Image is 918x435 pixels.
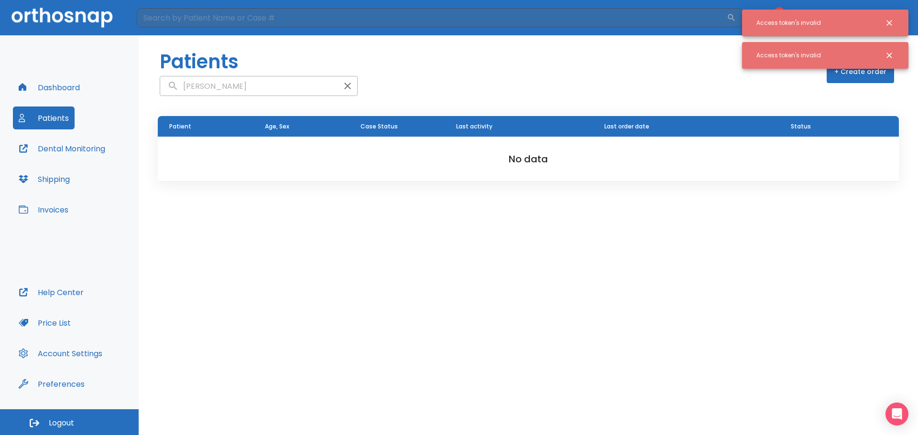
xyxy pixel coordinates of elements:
span: Patient [169,122,191,131]
button: Patients [13,106,75,129]
input: Search by Patient Name or Case # [137,8,727,27]
span: Case Status [361,122,398,131]
button: Shipping [13,168,76,191]
span: Logout [49,418,74,428]
span: Last activity [456,122,492,131]
button: Dental Monitoring [13,137,111,160]
input: search [160,77,338,95]
h2: No data [173,152,884,166]
span: Age, Sex [265,122,289,131]
button: Dashboard [13,76,86,99]
button: Invoices [13,198,74,221]
div: Access token's invalid [756,47,821,64]
div: Open Intercom Messenger [885,403,908,425]
img: Orthosnap [11,8,113,27]
button: + Create order [827,60,894,83]
span: Last order date [604,122,649,131]
button: Close notification [881,14,898,32]
button: Price List [13,311,76,334]
button: Preferences [13,372,90,395]
div: Access token's invalid [756,15,821,31]
div: Tooltip anchor [83,380,91,388]
button: Account Settings [13,342,108,365]
button: Close notification [881,47,898,64]
span: Status [791,122,811,131]
h1: Patients [160,47,239,76]
button: Help Center [13,281,89,304]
